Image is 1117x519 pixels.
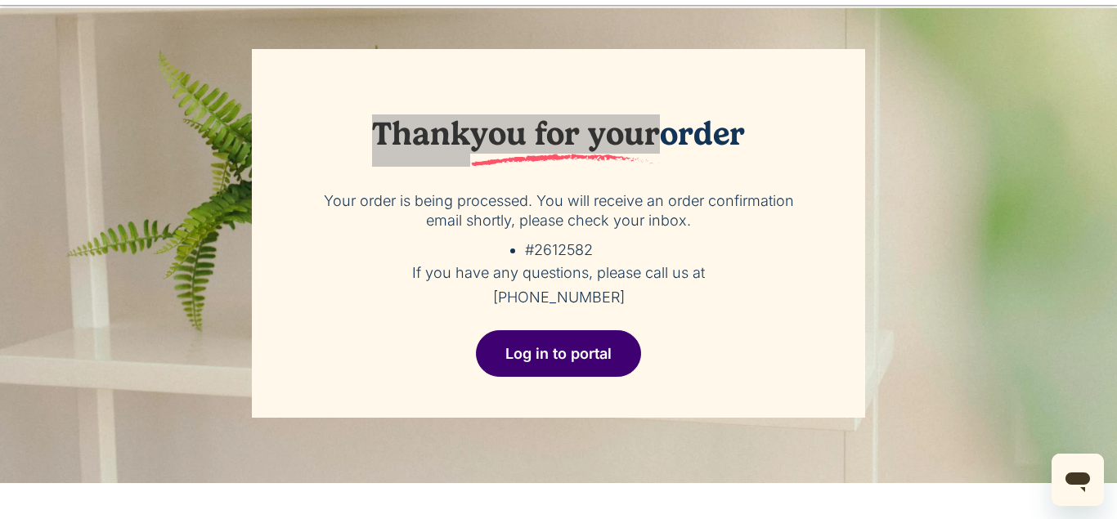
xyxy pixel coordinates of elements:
[476,330,641,377] a: Log in to portal
[309,191,808,230] p: Your order is being processed. You will receive an order confirmation email shortly, please check...
[470,114,660,167] span: you for your
[309,114,808,167] h2: Thank order
[525,241,593,258] span: #2612582
[309,261,808,310] h5: If you have any questions, please call us at [PHONE_NUMBER]
[1052,454,1104,506] iframe: Button to launch messaging window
